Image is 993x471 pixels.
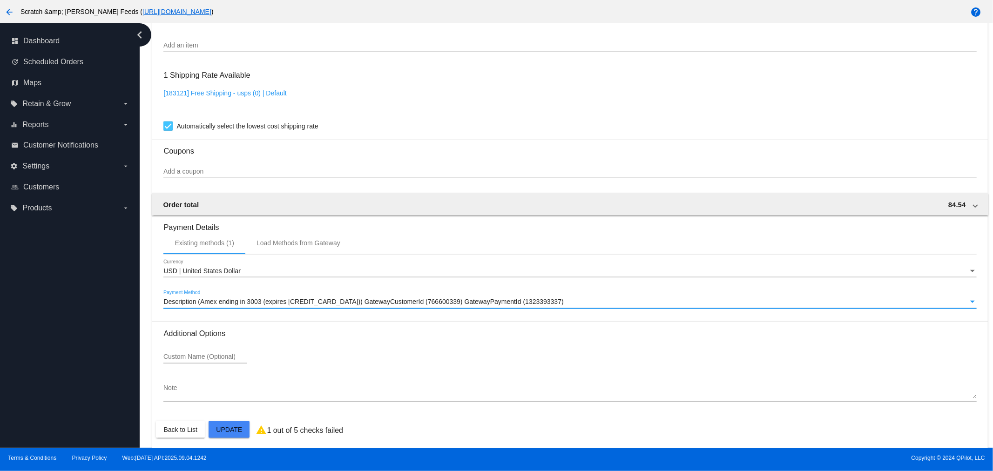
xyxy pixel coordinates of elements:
[216,426,242,433] span: Update
[122,121,129,128] i: arrow_drop_down
[22,162,49,170] span: Settings
[20,8,214,15] span: Scratch &amp; [PERSON_NAME] Feeds ( )
[11,180,129,195] a: people_outline Customers
[10,121,18,128] i: equalizer
[163,353,247,361] input: Custom Name (Optional)
[10,100,18,108] i: local_offer
[175,239,234,247] div: Existing methods (1)
[163,140,976,155] h3: Coupons
[72,455,107,461] a: Privacy Policy
[163,65,250,85] h3: 1 Shipping Rate Available
[23,58,83,66] span: Scheduled Orders
[176,121,318,132] span: Automatically select the lowest cost shipping rate
[122,100,129,108] i: arrow_drop_down
[11,75,129,90] a: map Maps
[256,424,267,436] mat-icon: warning
[11,79,19,87] i: map
[11,138,129,153] a: email Customer Notifications
[122,162,129,170] i: arrow_drop_down
[209,421,250,438] button: Update
[152,193,988,215] mat-expansion-panel-header: Order total 84.54
[11,183,19,191] i: people_outline
[163,89,286,97] a: [183121] Free Shipping - usps (0) | Default
[970,7,981,18] mat-icon: help
[163,267,240,275] span: USD | United States Dollar
[11,141,19,149] i: email
[11,58,19,66] i: update
[163,298,976,306] mat-select: Payment Method
[11,37,19,45] i: dashboard
[4,7,15,18] mat-icon: arrow_back
[23,79,41,87] span: Maps
[163,168,976,175] input: Add a coupon
[156,421,204,438] button: Back to List
[22,204,52,212] span: Products
[163,42,976,49] input: Add an item
[267,426,343,435] p: 1 out of 5 checks failed
[163,298,563,305] span: Description (Amex ending in 3003 (expires [CREDIT_CARD_DATA])) GatewayCustomerId (766600339) Gate...
[163,216,976,232] h3: Payment Details
[122,204,129,212] i: arrow_drop_down
[22,100,71,108] span: Retain & Grow
[142,8,211,15] a: [URL][DOMAIN_NAME]
[10,162,18,170] i: settings
[163,201,199,209] span: Order total
[163,426,197,433] span: Back to List
[22,121,48,129] span: Reports
[10,204,18,212] i: local_offer
[163,268,976,275] mat-select: Currency
[8,455,56,461] a: Terms & Conditions
[11,54,129,69] a: update Scheduled Orders
[23,141,98,149] span: Customer Notifications
[122,455,207,461] a: Web:[DATE] API:2025.09.04.1242
[948,201,966,209] span: 84.54
[23,183,59,191] span: Customers
[505,455,985,461] span: Copyright © 2024 QPilot, LLC
[23,37,60,45] span: Dashboard
[163,329,976,338] h3: Additional Options
[132,27,147,42] i: chevron_left
[257,239,340,247] div: Load Methods from Gateway
[11,34,129,48] a: dashboard Dashboard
